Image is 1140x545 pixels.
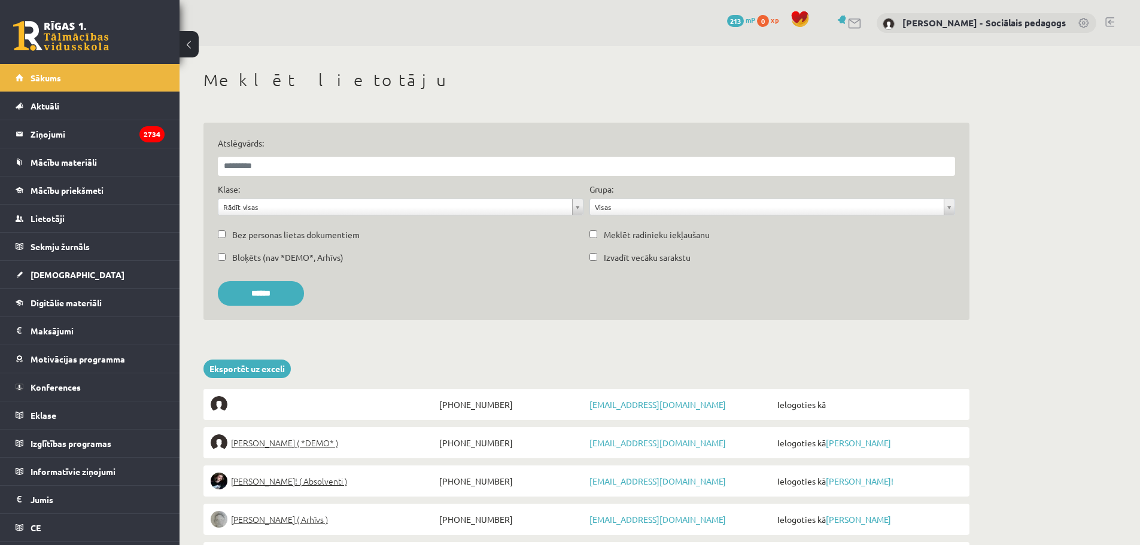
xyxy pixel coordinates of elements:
span: [PERSON_NAME] ( *DEMO* ) [231,434,338,451]
span: Digitālie materiāli [31,297,102,308]
a: [PERSON_NAME] [826,437,891,448]
span: Aktuāli [31,101,59,111]
a: Sekmju žurnāls [16,233,165,260]
legend: Ziņojumi [31,120,165,148]
span: 213 [727,15,744,27]
span: Eklase [31,410,56,421]
span: [DEMOGRAPHIC_DATA] [31,269,124,280]
span: Visas [595,199,939,215]
label: Klase: [218,183,240,196]
span: [PHONE_NUMBER] [436,396,586,413]
span: [PHONE_NUMBER] [436,511,586,528]
label: Meklēt radinieku iekļaušanu [604,229,710,241]
span: Rādīt visas [223,199,567,215]
a: Mācību priekšmeti [16,176,165,204]
span: Ielogoties kā [774,473,962,489]
span: [PHONE_NUMBER] [436,434,586,451]
img: Sofija Anrio-Karlauska! [211,473,227,489]
a: [PERSON_NAME]! ( Absolventi ) [211,473,436,489]
i: 2734 [139,126,165,142]
a: Eksportēt uz exceli [203,360,291,378]
label: Grupa: [589,183,613,196]
a: 0 xp [757,15,785,25]
span: [PERSON_NAME]! ( Absolventi ) [231,473,347,489]
a: [EMAIL_ADDRESS][DOMAIN_NAME] [589,399,726,410]
a: Mācību materiāli [16,148,165,176]
span: Mācību priekšmeti [31,185,104,196]
a: [EMAIL_ADDRESS][DOMAIN_NAME] [589,437,726,448]
span: Ielogoties kā [774,434,962,451]
label: Bez personas lietas dokumentiem [232,229,360,241]
a: Rādīt visas [218,199,583,215]
a: Rīgas 1. Tālmācības vidusskola [13,21,109,51]
span: Sekmju žurnāls [31,241,90,252]
span: [PERSON_NAME] ( Arhīvs ) [231,511,328,528]
img: Lelde Braune [211,511,227,528]
label: Atslēgvārds: [218,137,955,150]
span: Izglītības programas [31,438,111,449]
span: xp [771,15,779,25]
label: Bloķēts (nav *DEMO*, Arhīvs) [232,251,343,264]
legend: Maksājumi [31,317,165,345]
h1: Meklēt lietotāju [203,70,969,90]
a: Maksājumi [16,317,165,345]
span: Jumis [31,494,53,505]
img: Elīna Elizabete Ancveriņa [211,434,227,451]
a: [DEMOGRAPHIC_DATA] [16,261,165,288]
a: [PERSON_NAME] ( Arhīvs ) [211,511,436,528]
label: Izvadīt vecāku sarakstu [604,251,691,264]
span: CE [31,522,41,533]
a: [PERSON_NAME]! [826,476,893,486]
span: Ielogoties kā [774,396,962,413]
a: Eklase [16,401,165,429]
a: [EMAIL_ADDRESS][DOMAIN_NAME] [589,476,726,486]
a: Visas [590,199,954,215]
a: [EMAIL_ADDRESS][DOMAIN_NAME] [589,514,726,525]
a: Konferences [16,373,165,401]
span: mP [746,15,755,25]
a: Sākums [16,64,165,92]
span: Motivācijas programma [31,354,125,364]
a: 213 mP [727,15,755,25]
span: Konferences [31,382,81,392]
a: Digitālie materiāli [16,289,165,316]
span: Sākums [31,72,61,83]
a: [PERSON_NAME] ( *DEMO* ) [211,434,436,451]
span: Informatīvie ziņojumi [31,466,115,477]
a: Motivācijas programma [16,345,165,373]
a: Izglītības programas [16,430,165,457]
span: Ielogoties kā [774,511,962,528]
a: Aktuāli [16,92,165,120]
a: CE [16,514,165,541]
span: [PHONE_NUMBER] [436,473,586,489]
a: Informatīvie ziņojumi [16,458,165,485]
a: [PERSON_NAME] [826,514,891,525]
a: [PERSON_NAME] - Sociālais pedagogs [902,17,1066,29]
span: Mācību materiāli [31,157,97,168]
span: Lietotāji [31,213,65,224]
a: Lietotāji [16,205,165,232]
img: Dagnija Gaubšteina - Sociālais pedagogs [883,18,895,30]
a: Jumis [16,486,165,513]
a: Ziņojumi2734 [16,120,165,148]
span: 0 [757,15,769,27]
